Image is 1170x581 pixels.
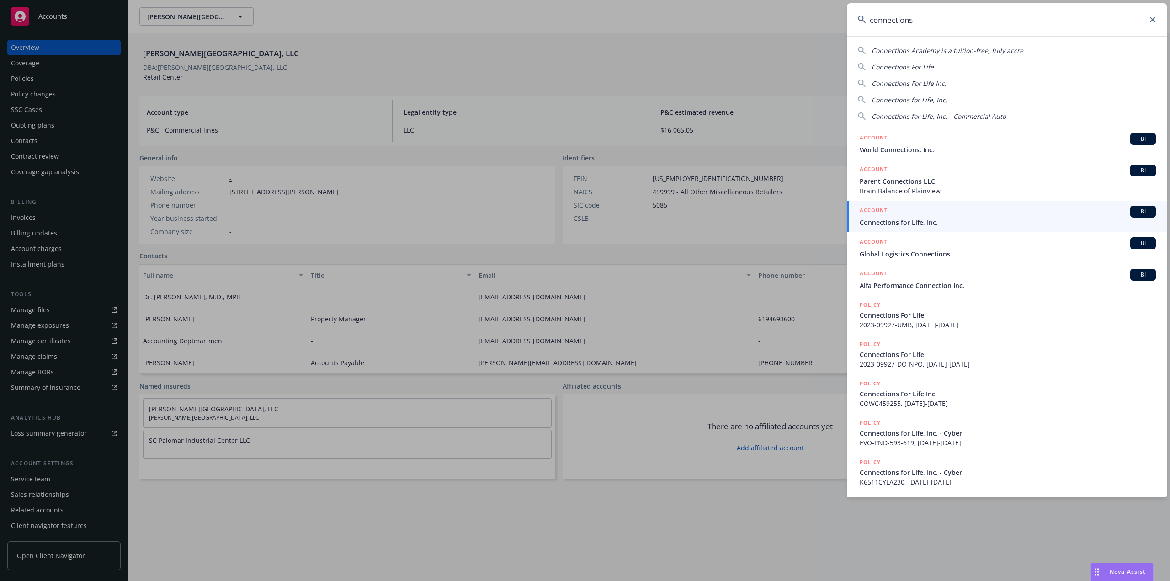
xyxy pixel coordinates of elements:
span: Global Logistics Connections [860,249,1156,259]
span: Connections for Life, Inc. [872,96,947,104]
h5: POLICY [860,300,881,309]
span: EVO-PND-593-619, [DATE]-[DATE] [860,438,1156,448]
span: Nova Assist [1110,568,1146,576]
a: POLICYConnections for Life, Inc. - CyberEVO-PND-593-619, [DATE]-[DATE] [847,413,1167,453]
span: Connections Academy is a tuition-free, fully accre [872,46,1023,55]
span: Connections for Life, Inc. - Cyber [860,468,1156,477]
a: POLICYConnections For Life2023-09927-DO-NPO, [DATE]-[DATE] [847,335,1167,374]
span: Brain Balance of Plainview [860,186,1156,196]
h5: POLICY [860,340,881,349]
span: K6511CYLA230, [DATE]-[DATE] [860,477,1156,487]
a: POLICYConnections for Life, Inc. - CyberK6511CYLA230, [DATE]-[DATE] [847,453,1167,492]
span: Connections For Life [860,350,1156,359]
span: 2023-09927-UMB, [DATE]-[DATE] [860,320,1156,330]
span: World Connections, Inc. [860,145,1156,155]
a: POLICYConnections For Life2023-09927-UMB, [DATE]-[DATE] [847,295,1167,335]
h5: POLICY [860,418,881,427]
span: Parent Connections LLC [860,176,1156,186]
span: 2023-09927-DO-NPO, [DATE]-[DATE] [860,359,1156,369]
span: Connections for Life, Inc. - Commercial Auto [872,112,1006,121]
span: Connections For Life Inc. [872,79,947,88]
a: POLICYConnections For Life Inc.COWC459255, [DATE]-[DATE] [847,374,1167,413]
span: BI [1134,239,1152,247]
h5: ACCOUNT [860,237,888,248]
h5: ACCOUNT [860,165,888,176]
a: ACCOUNTBIConnections for Life, Inc. [847,201,1167,232]
span: Connections For Life [860,310,1156,320]
h5: POLICY [860,379,881,388]
span: BI [1134,208,1152,216]
span: Connections for Life, Inc. - Cyber [860,428,1156,438]
span: Connections For Life [872,63,934,71]
span: Connections for Life, Inc. [860,218,1156,227]
a: ACCOUNTBIWorld Connections, Inc. [847,128,1167,160]
span: COWC459255, [DATE]-[DATE] [860,399,1156,408]
div: Drag to move [1091,563,1102,581]
input: Search... [847,3,1167,36]
a: ACCOUNTBIParent Connections LLCBrain Balance of Plainview [847,160,1167,201]
span: BI [1134,135,1152,143]
span: Alfa Performance Connection Inc. [860,281,1156,290]
h5: POLICY [860,458,881,467]
a: ACCOUNTBIAlfa Performance Connection Inc. [847,264,1167,295]
span: BI [1134,271,1152,279]
span: BI [1134,166,1152,175]
button: Nova Assist [1090,563,1154,581]
span: Connections For Life Inc. [860,389,1156,399]
h5: ACCOUNT [860,269,888,280]
a: ACCOUNTBIGlobal Logistics Connections [847,232,1167,264]
h5: ACCOUNT [860,206,888,217]
h5: ACCOUNT [860,133,888,144]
